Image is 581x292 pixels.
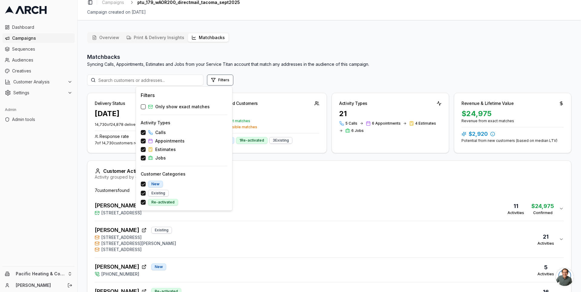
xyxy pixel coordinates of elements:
[151,227,172,233] div: Existing
[12,35,72,41] span: Campaigns
[2,269,75,279] button: Pacific Heating & Cooling
[101,240,176,247] span: [STREET_ADDRESS][PERSON_NAME]
[269,137,292,144] div: 3 Existing
[2,44,75,54] a: Sequences
[16,282,61,288] a: [PERSON_NAME]
[351,128,364,133] span: 6 Jobs
[461,130,564,138] div: $2,920
[415,121,436,126] span: 4 Estimates
[12,46,72,52] span: Sequences
[531,202,554,210] div: $24,975
[461,100,514,106] div: Revenue & Lifetime Value
[217,109,319,119] div: 7
[148,181,163,187] div: New
[148,190,169,196] div: Existing
[155,104,210,110] span: Only show exact matches
[188,33,228,42] button: Matchbacks
[95,196,564,221] button: [PERSON_NAME]New[STREET_ADDRESS]11Activities$24,975Confirmed
[148,146,176,153] label: Estimates
[236,137,268,144] div: 1 Re-activated
[95,187,564,193] div: 7 customer s found
[461,119,564,123] div: Revenue from exact matches
[12,57,72,63] span: Audiences
[95,201,139,210] span: [PERSON_NAME]
[87,61,369,67] p: Syncing Calls, Appointments, Estimates and Jobs from your Service Titan account that match any ad...
[217,100,258,106] div: Matched Customers
[148,155,166,161] label: Jobs
[12,116,72,123] span: Admin tools
[2,88,75,98] button: Settings
[95,263,139,271] span: [PERSON_NAME]
[16,271,65,277] span: Pacific Heating & Cooling
[141,120,170,126] label: Activity Types
[537,233,554,241] div: 21
[95,226,139,234] span: [PERSON_NAME]
[66,281,74,290] button: Log out
[95,174,564,180] div: Activity grouped by customer with timeline view
[345,121,357,126] span: 5 Calls
[339,100,367,106] div: Activity Types
[151,263,166,270] div: New
[507,202,524,210] div: 11
[101,271,139,277] span: [PHONE_NUMBER]
[95,122,197,127] p: 14,730 of 24,878 delivered ( 59 %)
[141,171,185,177] label: Customer Categories
[13,90,65,96] span: Settings
[537,263,554,272] div: 5
[461,138,564,143] div: Potential from new customers (based on median LTV)
[148,199,178,206] div: Re-activated
[95,141,197,146] div: 7 of 14,730 customers responded
[101,210,142,216] span: [STREET_ADDRESS]
[537,272,554,277] div: Activities
[2,33,75,43] a: Campaigns
[2,66,75,76] a: Creatives
[12,68,72,74] span: Creatives
[148,129,166,136] label: Calls
[13,79,65,85] span: Customer Analysis
[556,268,574,286] div: Open chat
[2,22,75,32] a: Dashboard
[339,109,441,119] div: 21
[12,24,72,30] span: Dashboard
[141,92,155,99] h4: Filters
[207,75,233,86] button: Open filters
[2,55,75,65] a: Audiences
[95,258,564,282] button: [PERSON_NAME]New[PHONE_NUMBER]5Activities
[507,210,524,215] div: Activities
[2,105,75,115] div: Admin
[87,53,369,61] h2: Matchbacks
[95,221,564,257] button: [PERSON_NAME]Existing[STREET_ADDRESS][STREET_ADDRESS][PERSON_NAME][STREET_ADDRESS]21Activities
[531,210,554,215] div: Confirmed
[2,77,75,87] button: Customer Analysis
[95,168,564,174] div: Customer Activity
[101,234,142,240] span: [STREET_ADDRESS]
[2,115,75,124] a: Admin tools
[87,9,571,15] div: Campaign created on [DATE]
[461,109,564,119] div: $24,975
[100,133,129,139] span: Response rate
[372,121,401,126] span: 6 Appointments
[95,100,125,106] div: Delivery Status
[88,33,123,42] button: Overview
[217,125,319,129] span: 5 Possible matches
[123,33,188,42] button: Print & Delivery Insights
[217,119,319,123] span: 2 Exact matches
[537,241,554,246] div: Activities
[87,75,203,86] input: Search customers or addresses...
[101,247,142,253] span: [STREET_ADDRESS]
[148,138,185,144] label: Appointments
[95,109,120,119] div: [DATE]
